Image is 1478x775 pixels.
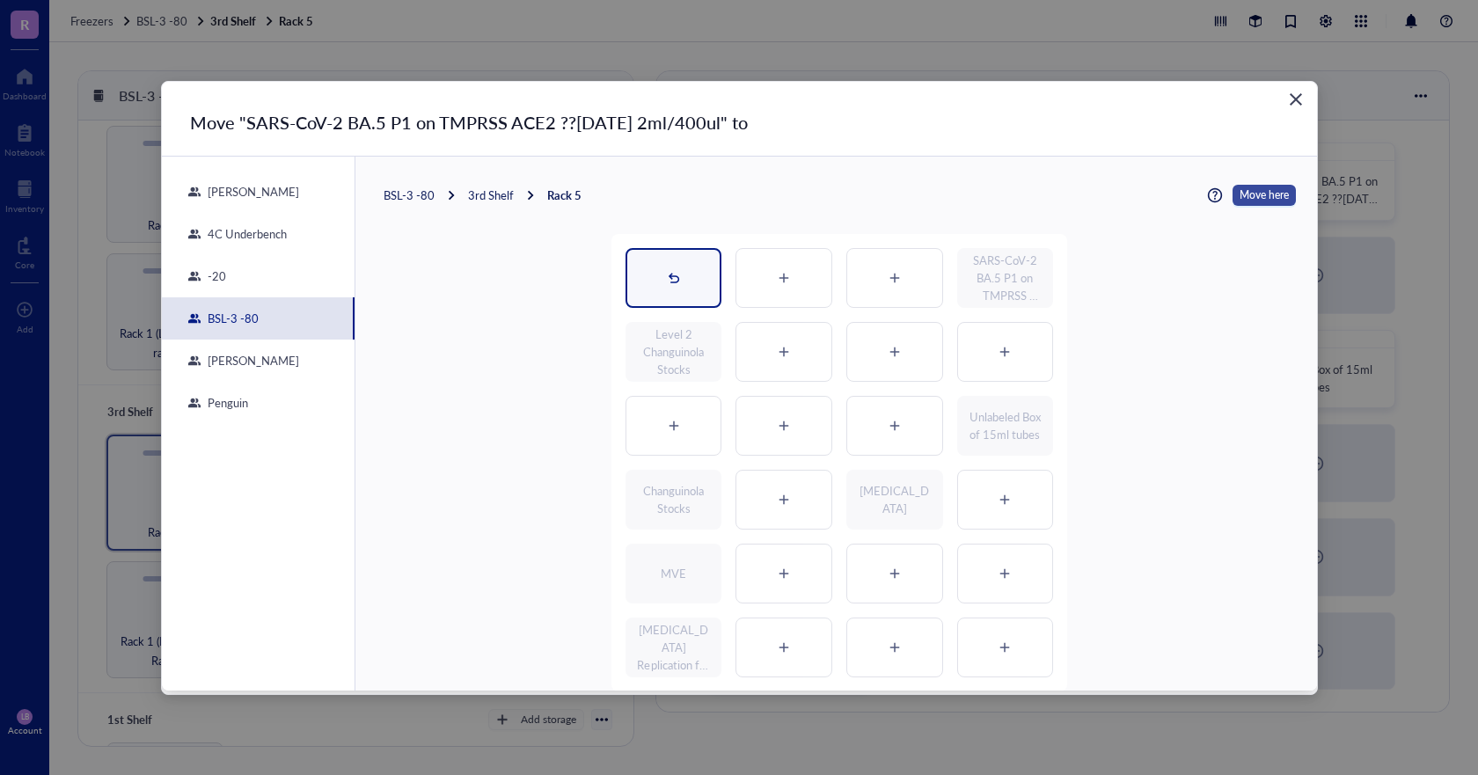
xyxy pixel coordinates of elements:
div: 3rd Shelf [468,187,514,203]
div: [PERSON_NAME] [201,184,299,200]
span: Close [1282,99,1310,121]
div: BSL-3 -80 [384,187,435,203]
div: Rack 5 [547,187,582,203]
span: Move here [1240,185,1289,206]
div: Penguin [201,395,248,411]
div: [PERSON_NAME] [201,353,299,369]
div: BSL-3 -80 [201,311,259,326]
div: 4C Underbench [201,226,287,242]
button: Move here [1233,185,1296,206]
div: Move "SARS-CoV-2 BA.5 P1 on TMPRSS ACE2 ??[DATE] 2ml/400ul" to [190,110,748,135]
button: Close [1282,96,1310,124]
div: -20 [201,268,226,284]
